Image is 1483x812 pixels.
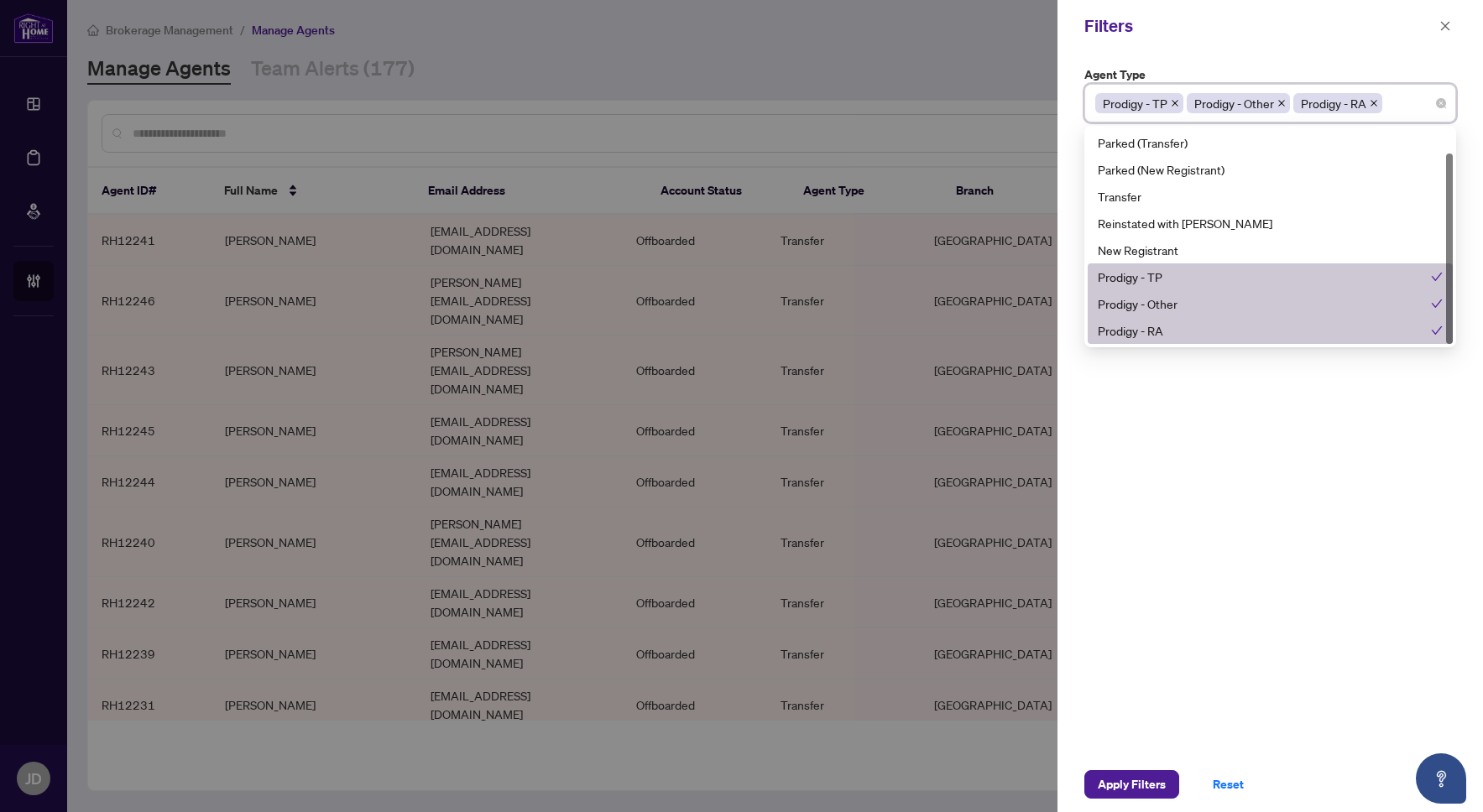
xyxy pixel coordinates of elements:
[1213,771,1244,798] span: Reset
[1084,65,1456,84] label: Agent Type
[1098,241,1443,259] div: New Registrant
[1293,93,1382,113] span: Prodigy - RA
[1098,187,1443,206] div: Transfer
[1098,133,1443,152] div: Parked (Transfer)
[1416,753,1466,804] button: Open asap
[1088,317,1453,344] div: Prodigy - RA
[1194,94,1274,112] span: Prodigy - Other
[1098,160,1443,179] div: Parked (New Registrant)
[1199,770,1257,799] button: Reset
[1436,98,1446,108] span: close-circle
[1431,271,1443,283] span: check
[1098,294,1431,313] div: Prodigy - Other
[1088,183,1453,210] div: Transfer
[1439,20,1451,32] span: close
[1431,298,1443,310] span: check
[1088,156,1453,183] div: Parked (New Registrant)
[1098,771,1166,798] span: Apply Filters
[1088,263,1453,290] div: Prodigy - TP
[1084,770,1179,799] button: Apply Filters
[1301,94,1366,112] span: Prodigy - RA
[1098,268,1431,286] div: Prodigy - TP
[1084,13,1434,39] div: Filters
[1171,99,1179,107] span: close
[1088,290,1453,317] div: Prodigy - Other
[1370,99,1378,107] span: close
[1103,94,1167,112] span: Prodigy - TP
[1095,93,1183,113] span: Prodigy - TP
[1088,237,1453,263] div: New Registrant
[1098,214,1443,232] div: Reinstated with [PERSON_NAME]
[1431,325,1443,336] span: check
[1088,129,1453,156] div: Parked (Transfer)
[1277,99,1286,107] span: close
[1098,321,1431,340] div: Prodigy - RA
[1088,210,1453,237] div: Reinstated with RAHR
[1187,93,1290,113] span: Prodigy - Other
